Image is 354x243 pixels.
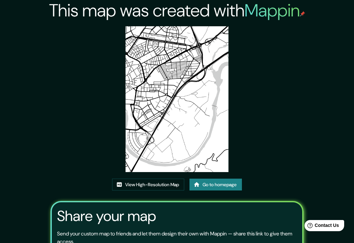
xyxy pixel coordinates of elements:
[126,26,228,172] img: created-map
[296,217,347,236] iframe: Help widget launcher
[189,179,242,191] a: Go to homepage
[112,179,184,191] a: View High-Resolution Map
[300,11,305,16] img: mappin-pin
[57,208,156,225] h3: Share your map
